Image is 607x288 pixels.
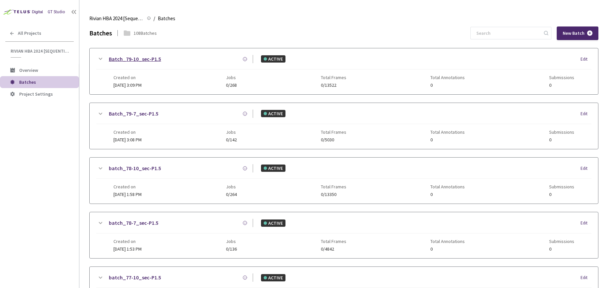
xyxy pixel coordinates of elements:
[563,30,585,36] span: New Batch
[90,48,598,94] div: Batch_79-10_sec-P1.5ACTIVEEditCreated on[DATE] 3:09 PMJobs0/268Total Frames0/13522Total Annotatio...
[321,247,346,252] span: 0/4842
[321,129,346,135] span: Total Frames
[90,158,598,204] div: batch_78-10_sec-P1.5ACTIVEEditCreated on[DATE] 1:58 PMJobs0/264Total Frames0/13350Total Annotatio...
[113,239,142,244] span: Created on
[261,110,285,117] div: ACTIVE
[89,28,112,38] div: Batches
[430,137,465,142] span: 0
[549,129,574,135] span: Submissions
[113,191,142,197] span: [DATE] 1:58 PM
[549,239,574,244] span: Submissions
[109,164,161,172] a: batch_78-10_sec-P1.5
[430,239,465,244] span: Total Annotations
[226,184,237,189] span: Jobs
[430,129,465,135] span: Total Annotations
[549,184,574,189] span: Submissions
[321,75,346,80] span: Total Frames
[226,192,237,197] span: 0/264
[113,246,142,252] span: [DATE] 1:53 PM
[113,129,142,135] span: Created on
[581,165,591,172] div: Edit
[549,75,574,80] span: Submissions
[581,111,591,117] div: Edit
[549,192,574,197] span: 0
[158,15,175,23] span: Batches
[109,55,161,63] a: Batch_79-10_sec-P1.5
[549,137,574,142] span: 0
[226,137,237,142] span: 0/142
[430,247,465,252] span: 0
[321,137,346,142] span: 0/5030
[430,192,465,197] span: 0
[581,220,591,226] div: Edit
[321,239,346,244] span: Total Frames
[581,56,591,63] div: Edit
[261,219,285,227] div: ACTIVE
[113,75,142,80] span: Created on
[90,212,598,258] div: batch_78-7_sec-P1.5ACTIVEEditCreated on[DATE] 1:53 PMJobs0/136Total Frames0/4842Total Annotations...
[581,274,591,281] div: Edit
[226,247,237,252] span: 0/136
[226,129,237,135] span: Jobs
[90,103,598,149] div: Batch_79-7_sec-P1.5ACTIVEEditCreated on[DATE] 3:08 PMJobs0/142Total Frames0/5030Total Annotations...
[109,110,158,118] a: Batch_79-7_sec-P1.5
[18,30,41,36] span: All Projects
[109,273,161,282] a: batch_77-10_sec-P1.5
[321,184,346,189] span: Total Frames
[226,239,237,244] span: Jobs
[226,83,237,88] span: 0/268
[113,137,142,143] span: [DATE] 3:08 PM
[109,219,158,227] a: batch_78-7_sec-P1.5
[19,67,38,73] span: Overview
[153,15,155,23] li: /
[113,82,142,88] span: [DATE] 3:09 PM
[261,165,285,172] div: ACTIVE
[321,83,346,88] span: 0/13522
[89,15,143,23] span: Rivian HBA 2024 [Sequential]
[549,83,574,88] span: 0
[226,75,237,80] span: Jobs
[472,27,543,39] input: Search
[11,48,70,54] span: Rivian HBA 2024 [Sequential]
[113,184,142,189] span: Created on
[134,30,157,36] div: 108 Batches
[321,192,346,197] span: 0/13350
[430,83,465,88] span: 0
[261,274,285,281] div: ACTIVE
[430,75,465,80] span: Total Annotations
[261,55,285,63] div: ACTIVE
[430,184,465,189] span: Total Annotations
[48,9,65,15] div: GT Studio
[19,79,36,85] span: Batches
[19,91,53,97] span: Project Settings
[549,247,574,252] span: 0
